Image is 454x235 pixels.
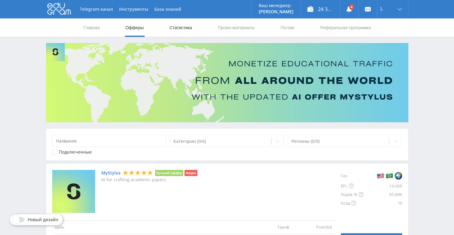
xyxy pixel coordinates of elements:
p: [PERSON_NAME] [259,9,293,14]
a: MyStylus [101,170,121,175]
img: Banner [46,43,408,122]
div: EPL [341,182,363,190]
div: 5 Stars [122,170,153,176]
a: Промо-материалы [217,18,255,37]
div: 97.43% [363,190,402,199]
a: Статистика [169,18,193,37]
td: Цель [52,220,249,233]
div: 13 USD [363,182,402,190]
div: Подтв. % [341,190,363,199]
a: Офферы [125,18,145,37]
p: AI for crafting academic papers [101,177,197,182]
div: Гео [341,170,363,182]
img: MyStylus [52,170,95,213]
input: Название [52,135,166,147]
div: 10 [363,199,402,207]
li: Акция [184,170,197,176]
td: Тариф [249,220,292,233]
td: Postclick [292,220,335,233]
span: L [380,6,383,11]
a: Главная [83,18,100,37]
div: Холд [341,199,363,207]
a: Потоки [280,18,295,37]
span: Новый дизайн [28,217,58,222]
li: Лучший оффер [155,170,184,176]
a: Реферальная программа [320,18,371,37]
div: Подключенные [59,150,92,155]
p: Ваш менеджер: [259,3,293,8]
